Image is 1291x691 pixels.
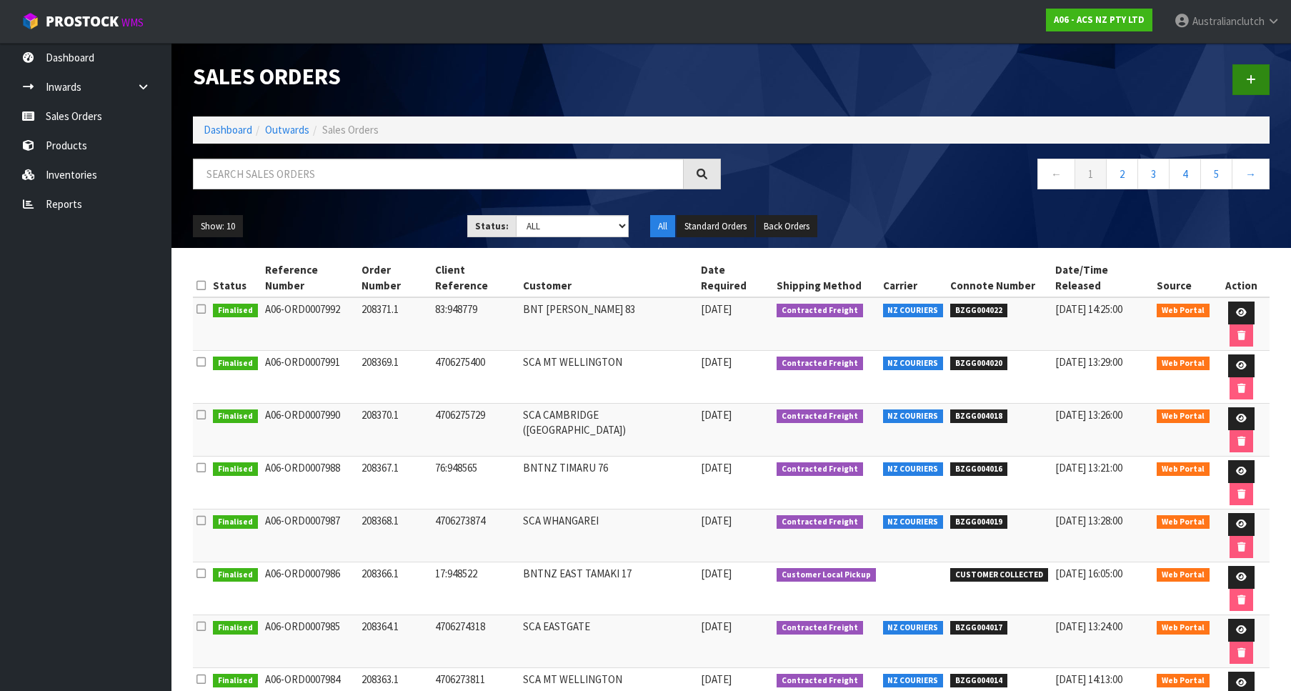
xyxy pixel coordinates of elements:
td: A06-ORD0007991 [261,351,358,404]
img: cube-alt.png [21,12,39,30]
td: A06-ORD0007992 [261,297,358,351]
button: All [650,215,675,238]
span: NZ COURIERS [883,621,944,635]
span: BZGG004016 [950,462,1007,477]
span: Contracted Freight [777,674,863,688]
span: [DATE] 14:13:00 [1055,672,1122,686]
span: NZ COURIERS [883,462,944,477]
td: A06-ORD0007986 [261,562,358,615]
td: 83:948779 [432,297,519,351]
td: 208366.1 [358,562,432,615]
td: 4706275400 [432,351,519,404]
td: 208364.1 [358,615,432,668]
span: BZGG004018 [950,409,1007,424]
span: Contracted Freight [777,304,863,318]
a: Outwards [265,123,309,136]
span: Web Portal [1157,674,1210,688]
td: A06-ORD0007990 [261,404,358,457]
td: 208370.1 [358,404,432,457]
button: Back Orders [756,215,817,238]
strong: Status: [475,220,509,232]
th: Customer [519,259,697,297]
td: SCA EASTGATE [519,615,697,668]
td: SCA CAMBRIDGE ([GEOGRAPHIC_DATA]) [519,404,697,457]
input: Search sales orders [193,159,684,189]
td: SCA MT WELLINGTON [519,351,697,404]
span: NZ COURIERS [883,304,944,318]
span: [DATE] [701,672,732,686]
span: Finalised [213,621,258,635]
span: BZGG004019 [950,515,1007,530]
span: Web Portal [1157,568,1210,582]
span: Contracted Freight [777,409,863,424]
span: CUSTOMER COLLECTED [950,568,1048,582]
span: [DATE] [701,355,732,369]
td: 208371.1 [358,297,432,351]
th: Status [209,259,261,297]
span: BZGG004020 [950,357,1007,371]
th: Client Reference [432,259,519,297]
a: Dashboard [204,123,252,136]
span: Finalised [213,568,258,582]
th: Reference Number [261,259,358,297]
td: BNT [PERSON_NAME] 83 [519,297,697,351]
td: 4706274318 [432,615,519,668]
span: Contracted Freight [777,515,863,530]
span: Finalised [213,357,258,371]
span: Contracted Freight [777,357,863,371]
td: 4706273874 [432,509,519,562]
span: ProStock [46,12,119,31]
a: 5 [1200,159,1232,189]
span: Web Portal [1157,409,1210,424]
td: SCA WHANGAREI [519,509,697,562]
a: 2 [1106,159,1138,189]
th: Date/Time Released [1052,259,1153,297]
th: Date Required [697,259,773,297]
a: 4 [1169,159,1201,189]
span: NZ COURIERS [883,409,944,424]
span: [DATE] 13:29:00 [1055,355,1122,369]
span: Finalised [213,674,258,688]
span: NZ COURIERS [883,674,944,688]
td: BNTNZ EAST TAMAKI 17 [519,562,697,615]
span: [DATE] [701,461,732,474]
td: 4706275729 [432,404,519,457]
button: Show: 10 [193,215,243,238]
td: BNTNZ TIMARU 76 [519,457,697,509]
nav: Page navigation [742,159,1270,194]
a: → [1232,159,1270,189]
td: 208369.1 [358,351,432,404]
h1: Sales Orders [193,64,721,89]
span: [DATE] [701,408,732,422]
th: Carrier [879,259,947,297]
span: Customer Local Pickup [777,568,876,582]
td: A06-ORD0007987 [261,509,358,562]
td: A06-ORD0007985 [261,615,358,668]
td: 17:948522 [432,562,519,615]
span: [DATE] [701,567,732,580]
span: Sales Orders [322,123,379,136]
span: Contracted Freight [777,621,863,635]
span: Web Portal [1157,621,1210,635]
span: Finalised [213,462,258,477]
span: Australianclutch [1192,14,1265,28]
a: ← [1037,159,1075,189]
td: 76:948565 [432,457,519,509]
span: Finalised [213,515,258,530]
span: [DATE] [701,514,732,527]
span: [DATE] [701,302,732,316]
span: BZGG004022 [950,304,1007,318]
a: 3 [1137,159,1170,189]
span: [DATE] 13:21:00 [1055,461,1122,474]
span: Web Portal [1157,515,1210,530]
td: A06-ORD0007988 [261,457,358,509]
span: [DATE] 16:05:00 [1055,567,1122,580]
span: [DATE] [701,620,732,633]
span: [DATE] 13:26:00 [1055,408,1122,422]
span: BZGG004017 [950,621,1007,635]
span: Web Portal [1157,357,1210,371]
th: Shipping Method [773,259,879,297]
th: Source [1153,259,1213,297]
span: Finalised [213,409,258,424]
span: [DATE] 14:25:00 [1055,302,1122,316]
